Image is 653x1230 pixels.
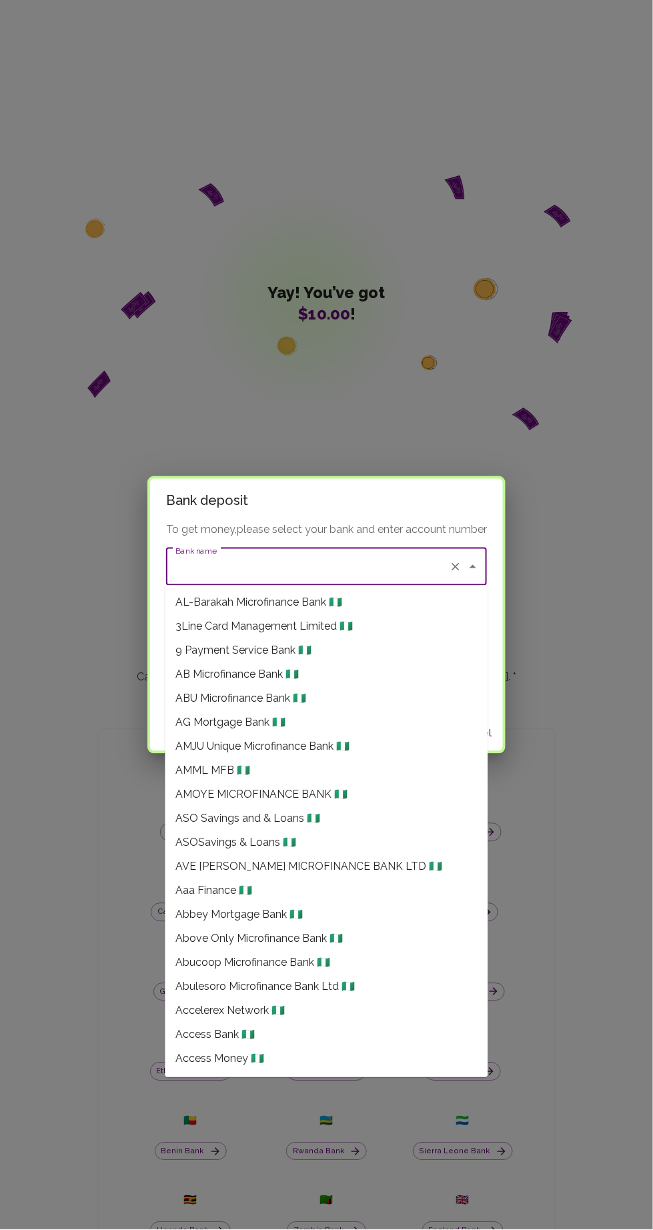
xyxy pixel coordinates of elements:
span: Abucoop Microfinance Bank 🇳🇬 [176,955,331,971]
span: AG Mortgage Bank 🇳🇬 [176,715,286,731]
span: Above Only Microfinance Bank 🇳🇬 [176,931,344,947]
span: 9 Payment Service Bank 🇳🇬 [176,643,312,659]
span: AB Microfinance Bank 🇳🇬 [176,667,299,683]
span: AMJU Unique Microfinance Bank 🇳🇬 [176,739,350,755]
span: Abulesoro Microfinance Bank Ltd 🇳🇬 [176,979,356,995]
span: Access Bank 🇳🇬 [176,1027,255,1043]
span: Access Money 🇳🇬 [176,1051,265,1067]
button: Close [464,558,482,576]
span: 3Line Card Management Limited 🇳🇬 [176,619,354,635]
span: AL-Barakah Microfinance Bank 🇳🇬 [176,595,343,611]
p: To get money, please select your bank and enter account number [166,522,487,538]
span: Aaa Finance 🇳🇬 [176,883,253,899]
span: Accelerex Network 🇳🇬 [176,1003,285,1019]
span: ABU Microfinance Bank 🇳🇬 [176,691,307,707]
span: ASO Savings and & Loans 🇳🇬 [176,811,321,827]
span: AMOYE MICROFINANCE BANK 🇳🇬 [176,787,348,803]
h2: Bank deposit [150,479,503,522]
span: Abbey Mortgage Bank 🇳🇬 [176,907,303,923]
label: Bank name [175,546,217,557]
span: AccessMobile 🇳🇬 [176,1075,261,1091]
span: AVE [PERSON_NAME] MICROFINANCE BANK LTD 🇳🇬 [176,859,443,875]
span: AMML MFB 🇳🇬 [176,763,251,779]
span: ASOSavings & Loans 🇳🇬 [176,835,297,851]
button: Clear [446,558,465,576]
